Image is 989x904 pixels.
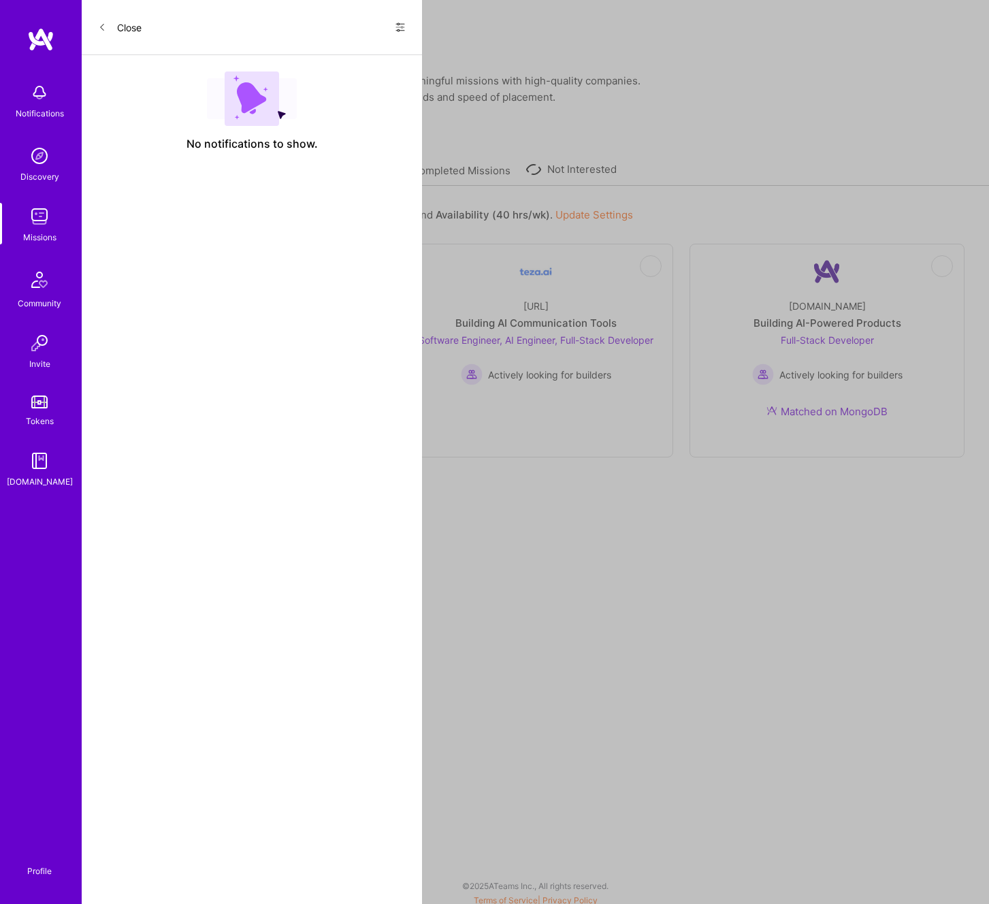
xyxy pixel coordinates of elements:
img: discovery [26,142,53,169]
img: bell [26,79,53,106]
div: Missions [23,230,56,244]
div: Invite [29,357,50,371]
div: Discovery [20,169,59,184]
img: Community [23,263,56,296]
div: Tokens [26,414,54,428]
a: Profile [22,850,56,877]
div: [DOMAIN_NAME] [7,474,73,489]
span: No notifications to show. [187,137,318,151]
button: Close [98,16,142,38]
img: logo [27,27,54,52]
div: Notifications [16,106,64,120]
img: guide book [26,447,53,474]
img: tokens [31,395,48,408]
div: Profile [27,864,52,877]
img: empty [207,71,297,126]
img: Invite [26,329,53,357]
div: Community [18,296,61,310]
img: teamwork [26,203,53,230]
